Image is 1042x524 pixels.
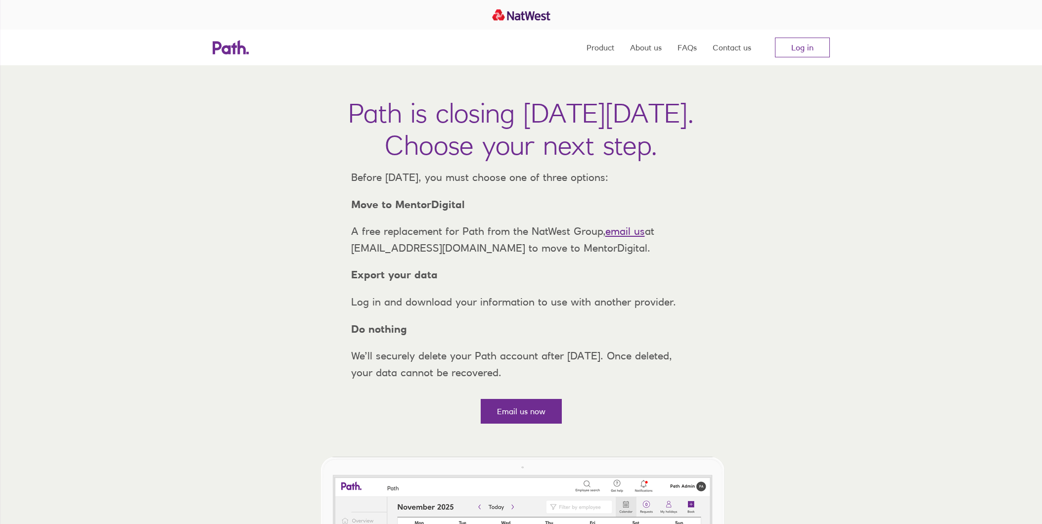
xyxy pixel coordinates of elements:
a: FAQs [678,30,697,65]
p: Log in and download your information to use with another provider. [343,294,699,310]
strong: Do nothing [351,323,407,335]
strong: Move to MentorDigital [351,198,465,211]
a: Email us now [481,399,562,424]
p: Before [DATE], you must choose one of three options: [343,169,699,186]
a: email us [605,225,645,237]
a: Log in [775,38,830,57]
p: We’ll securely delete your Path account after [DATE]. Once deleted, your data cannot be recovered. [343,348,699,381]
p: A free replacement for Path from the NatWest Group, at [EMAIL_ADDRESS][DOMAIN_NAME] to move to Me... [343,223,699,256]
a: About us [630,30,662,65]
h1: Path is closing [DATE][DATE]. Choose your next step. [348,97,694,161]
a: Contact us [713,30,751,65]
strong: Export your data [351,268,438,281]
a: Product [587,30,614,65]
